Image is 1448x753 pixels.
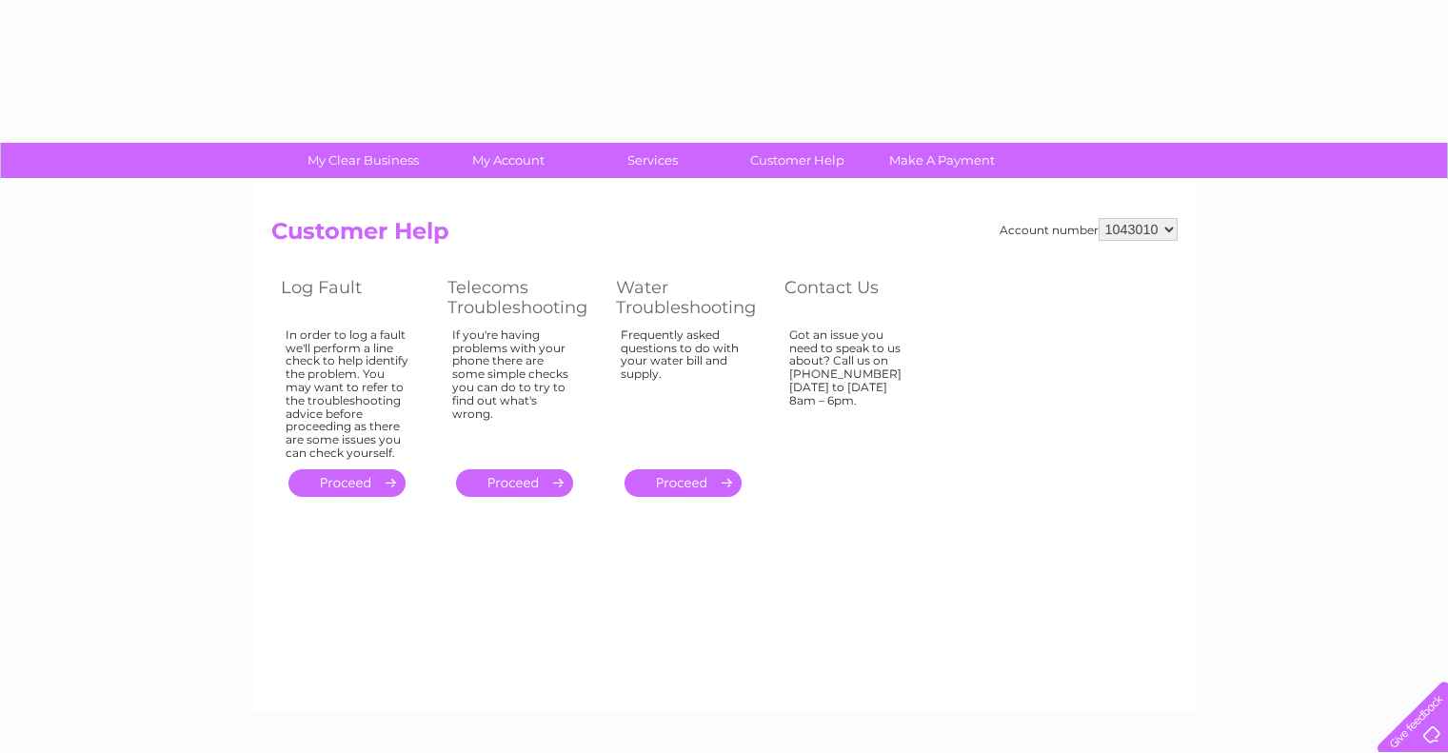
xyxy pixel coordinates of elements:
a: My Account [429,143,586,178]
th: Contact Us [775,272,942,323]
a: My Clear Business [285,143,442,178]
a: . [456,469,573,497]
a: . [625,469,742,497]
div: If you're having problems with your phone there are some simple checks you can do to try to find ... [452,328,578,452]
div: Frequently asked questions to do with your water bill and supply. [621,328,746,452]
a: Make A Payment [863,143,1021,178]
h2: Customer Help [271,218,1178,254]
a: Customer Help [719,143,876,178]
th: Telecoms Troubleshooting [438,272,606,323]
div: Account number [1000,218,1178,241]
th: Log Fault [271,272,438,323]
div: Got an issue you need to speak to us about? Call us on [PHONE_NUMBER] [DATE] to [DATE] 8am – 6pm. [789,328,913,452]
div: In order to log a fault we'll perform a line check to help identify the problem. You may want to ... [286,328,409,460]
a: . [288,469,406,497]
a: Services [574,143,731,178]
th: Water Troubleshooting [606,272,775,323]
